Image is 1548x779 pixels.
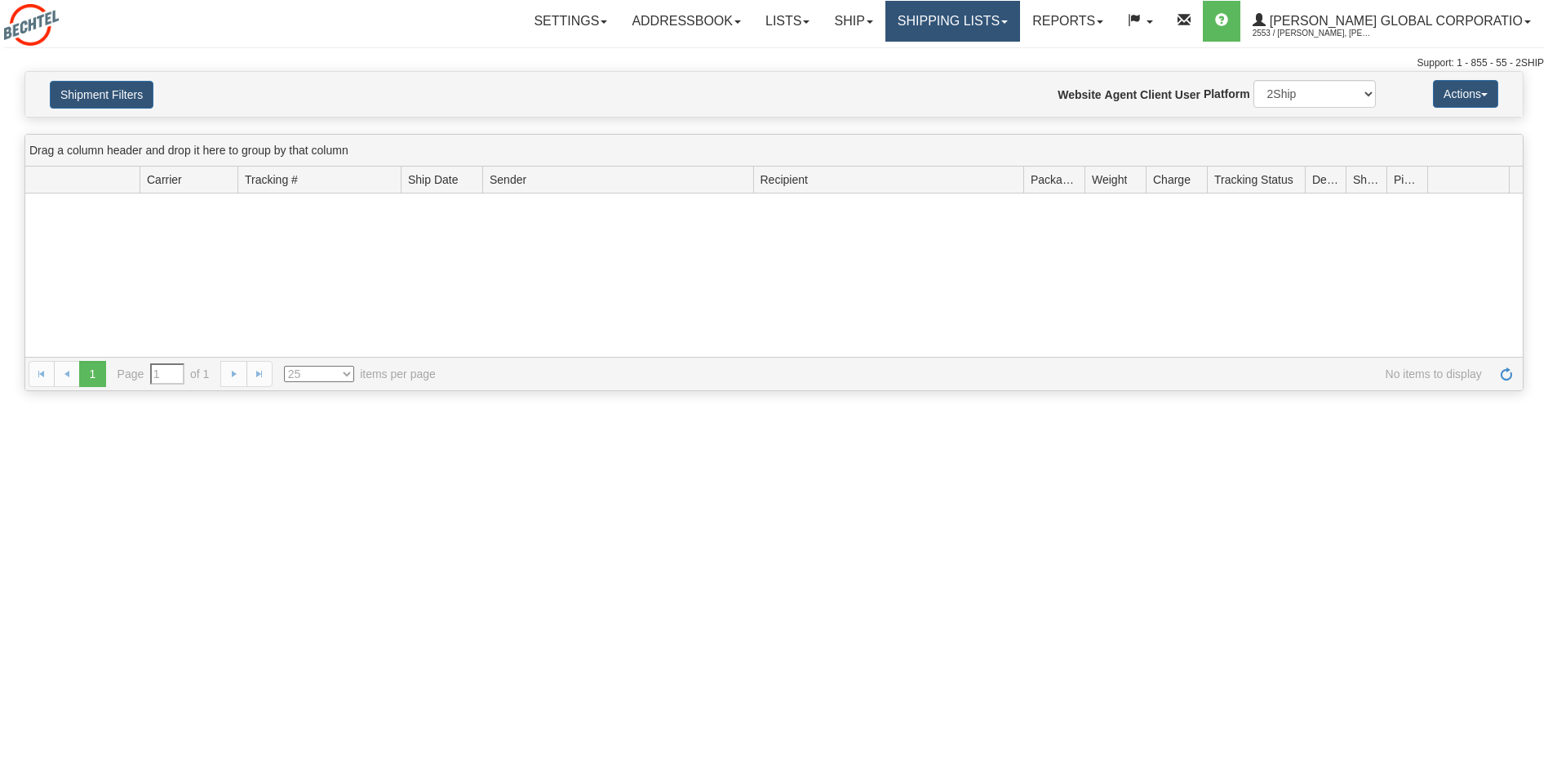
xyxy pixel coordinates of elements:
[1020,1,1116,42] a: Reports
[50,81,153,109] button: Shipment Filters
[147,171,182,188] span: Carrier
[245,171,298,188] span: Tracking #
[459,366,1482,382] span: No items to display
[25,135,1523,167] div: grid grouping header
[4,56,1544,70] div: Support: 1 - 855 - 55 - 2SHIP
[1266,14,1523,28] span: [PERSON_NAME] Global Corporatio
[619,1,753,42] a: Addressbook
[1240,1,1543,42] a: [PERSON_NAME] Global Corporatio 2553 / [PERSON_NAME], [PERSON_NAME]
[822,1,885,42] a: Ship
[1092,171,1127,188] span: Weight
[4,4,59,46] img: logo2553.jpg
[1433,80,1498,108] button: Actions
[1312,171,1339,188] span: Delivery Status
[79,361,105,387] span: 1
[761,171,808,188] span: Recipient
[1058,87,1101,103] label: Website
[1105,87,1138,103] label: Agent
[1493,361,1519,387] a: Refresh
[753,1,822,42] a: Lists
[284,366,436,382] span: items per page
[1175,87,1200,103] label: User
[408,171,458,188] span: Ship Date
[521,1,619,42] a: Settings
[1394,171,1421,188] span: Pickup Status
[1140,87,1172,103] label: Client
[1253,25,1375,42] span: 2553 / [PERSON_NAME], [PERSON_NAME]
[490,171,526,188] span: Sender
[885,1,1020,42] a: Shipping lists
[118,363,210,385] span: Page of 1
[1031,171,1078,188] span: Packages
[1214,171,1293,188] span: Tracking Status
[1153,171,1191,188] span: Charge
[1353,171,1380,188] span: Shipment Issues
[1204,86,1250,102] label: Platform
